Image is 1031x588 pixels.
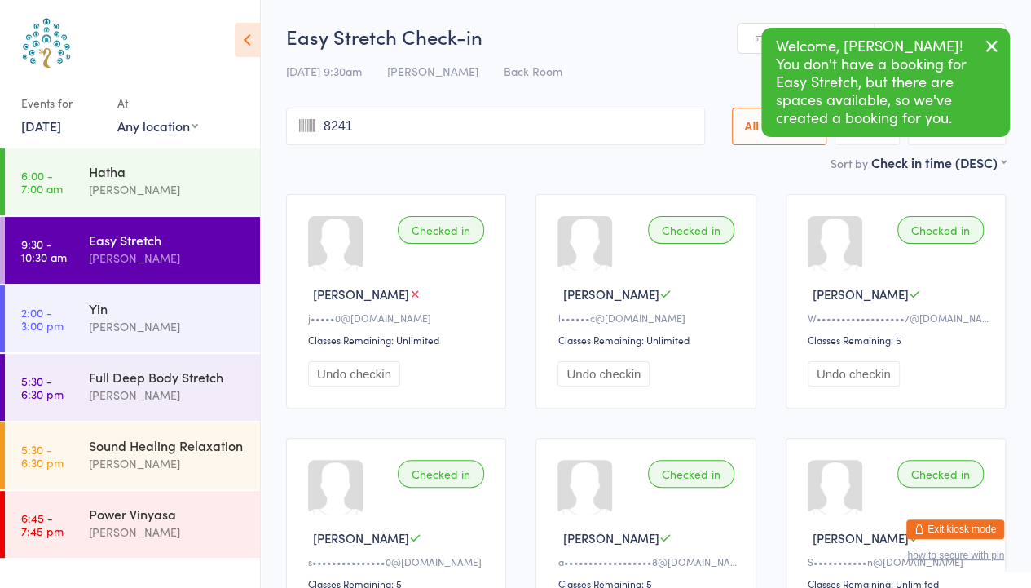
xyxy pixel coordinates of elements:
div: Sound Healing Relaxation [89,436,246,454]
div: [PERSON_NAME] [89,523,246,542]
span: Back Room [504,63,562,79]
a: 6:45 -7:45 pmPower Vinyasa[PERSON_NAME] [5,491,260,558]
div: [PERSON_NAME] [89,180,246,199]
img: Australian School of Meditation & Yoga [16,12,77,73]
a: 9:30 -10:30 amEasy Stretch[PERSON_NAME] [5,217,260,284]
div: S•••••••••••n@[DOMAIN_NAME] [808,555,989,568]
span: [PERSON_NAME] [313,285,409,303]
div: [PERSON_NAME] [89,249,246,267]
div: [PERSON_NAME] [89,454,246,473]
div: Power Vinyasa [89,505,246,523]
span: [PERSON_NAME] [313,529,409,546]
div: Yin [89,299,246,317]
div: Checked in [897,460,984,488]
button: Undo checkin [308,361,400,387]
a: 2:00 -3:00 pmYin[PERSON_NAME] [5,285,260,352]
div: Events for [21,90,101,117]
div: [PERSON_NAME] [89,386,246,405]
div: Hatha [89,162,246,180]
span: [PERSON_NAME] [562,285,659,303]
time: 2:00 - 3:00 pm [21,306,64,332]
div: Classes Remaining: 5 [808,333,989,347]
div: Checked in [648,216,734,244]
a: 5:30 -6:30 pmFull Deep Body Stretch[PERSON_NAME] [5,354,260,421]
button: Exit kiosk mode [906,519,1004,539]
div: Full Deep Body Stretch [89,368,246,386]
div: Checked in [398,460,484,488]
div: Check in time (DESC) [871,153,1006,171]
button: Undo checkin [808,361,900,387]
h2: Easy Stretch Check-in [286,23,1006,50]
div: a••••••••••••••••••8@[DOMAIN_NAME] [557,555,738,568]
time: 5:30 - 6:30 pm [21,443,64,469]
button: Undo checkin [557,361,650,387]
div: Checked in [398,216,484,244]
div: Welcome, [PERSON_NAME]! You don't have a booking for Easy Stretch, but there are spaces available... [761,28,1010,137]
span: [DATE] 9:30am [286,63,362,79]
div: Checked in [648,460,734,488]
time: 6:45 - 7:45 pm [21,511,64,537]
div: l••••••c@[DOMAIN_NAME] [557,311,738,325]
div: Classes Remaining: Unlimited [557,333,738,347]
span: [PERSON_NAME] [813,285,909,303]
div: At [117,90,198,117]
button: how to secure with pin [907,550,1004,561]
div: j•••••0@[DOMAIN_NAME] [308,311,489,325]
span: [PERSON_NAME] [562,529,659,546]
div: Classes Remaining: Unlimited [308,333,489,347]
input: Search [286,108,705,145]
div: [PERSON_NAME] [89,317,246,336]
span: [PERSON_NAME] [387,63,478,79]
a: [DATE] [21,117,61,135]
label: Sort by [831,155,868,171]
time: 5:30 - 6:30 pm [21,374,64,400]
button: All Bookings [732,108,826,145]
span: [PERSON_NAME] [813,529,909,546]
time: 6:00 - 7:00 am [21,169,63,195]
div: W••••••••••••••••••7@[DOMAIN_NAME] [808,311,989,325]
a: 6:00 -7:00 amHatha[PERSON_NAME] [5,148,260,215]
a: 5:30 -6:30 pmSound Healing Relaxation[PERSON_NAME] [5,422,260,489]
div: s•••••••••••••••0@[DOMAIN_NAME] [308,555,489,568]
div: Easy Stretch [89,231,246,249]
div: Checked in [897,216,984,244]
div: Any location [117,117,198,135]
time: 9:30 - 10:30 am [21,237,67,263]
